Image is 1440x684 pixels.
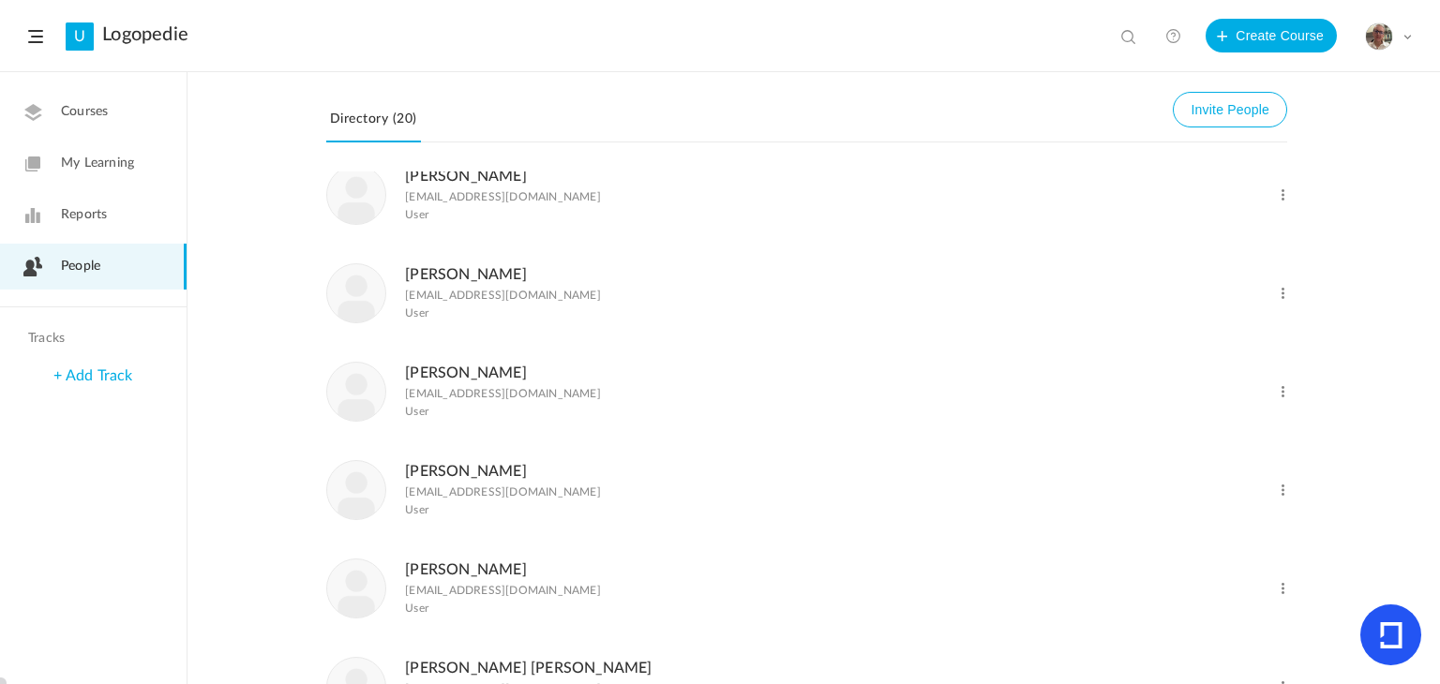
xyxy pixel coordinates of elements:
[405,562,527,577] a: [PERSON_NAME]
[28,331,154,347] h4: Tracks
[327,166,385,224] img: user-image.png
[61,154,134,173] span: My Learning
[102,23,188,46] a: Logopedie
[1206,19,1337,52] button: Create Course
[405,169,527,184] a: [PERSON_NAME]
[405,267,527,282] a: [PERSON_NAME]
[405,485,601,498] p: [EMAIL_ADDRESS][DOMAIN_NAME]
[405,208,428,221] span: User
[326,107,421,142] a: Directory (20)
[61,102,108,122] span: Courses
[405,289,601,302] p: [EMAIL_ADDRESS][DOMAIN_NAME]
[405,405,428,418] span: User
[327,264,385,322] img: user-image.png
[405,503,428,516] span: User
[327,559,385,617] img: user-image.png
[327,461,385,519] img: user-image.png
[327,363,385,421] img: user-image.png
[53,368,132,383] a: + Add Track
[405,602,428,615] span: User
[405,190,601,203] p: [EMAIL_ADDRESS][DOMAIN_NAME]
[405,387,601,400] p: [EMAIL_ADDRESS][DOMAIN_NAME]
[1173,92,1287,127] button: Invite People
[61,257,100,276] span: People
[405,365,527,380] a: [PERSON_NAME]
[1366,23,1392,50] img: eu.png
[61,205,107,225] span: Reports
[405,464,527,479] a: [PERSON_NAME]
[66,22,94,51] a: U
[405,306,428,320] span: User
[405,661,652,676] a: [PERSON_NAME] [PERSON_NAME]
[405,584,601,597] p: [EMAIL_ADDRESS][DOMAIN_NAME]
